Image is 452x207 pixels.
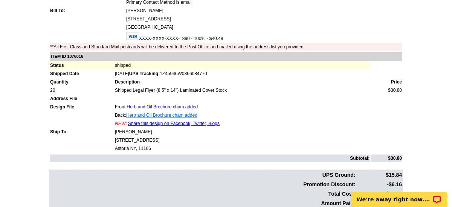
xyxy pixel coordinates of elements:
[126,113,197,118] a: Herb and Oil Brochure cham added
[115,128,370,136] td: [PERSON_NAME]
[50,128,114,136] td: Ship To:
[50,78,114,86] td: Quantity
[115,62,370,69] td: shipped
[371,87,402,94] td: $30.80
[50,52,402,61] td: ITEM ID 1076016
[115,111,370,119] td: Back:
[115,145,370,152] td: Astoria NY, 11106
[127,104,198,110] a: Herb and Oil Brochure cham added
[50,7,125,14] td: Bill To:
[50,62,114,69] td: Status
[126,23,402,31] td: [GEOGRAPHIC_DATA]
[50,103,114,111] td: Design File
[357,171,402,179] td: $15.84
[50,95,114,102] td: Address File
[50,70,114,77] td: Shipped Date
[115,103,370,111] td: Front:
[126,32,402,42] td: XXXX-XXXX-XXXX-1890 - 100% - $40.48
[50,180,356,189] td: Promotion Discount:
[129,71,160,76] strong: UPS Tracking:
[115,136,370,144] td: [STREET_ADDRESS]
[115,70,370,77] td: [DATE]
[50,154,370,162] td: Subtotal:
[346,183,452,207] iframe: LiveChat chat widget
[371,78,402,86] td: Price
[357,180,402,189] td: -$6.16
[126,15,402,23] td: [STREET_ADDRESS]
[371,154,402,162] td: $30.80
[115,78,370,86] td: Description
[50,190,356,198] td: Total Cost:
[50,43,402,51] td: **All First Class and Standard Mail postcards will be delivered to the Post Office and mailed usi...
[126,7,402,14] td: [PERSON_NAME]
[50,87,114,94] td: 20
[126,32,139,40] img: visa.gif
[115,121,127,126] span: NEW:
[50,171,356,179] td: UPS Ground:
[115,87,370,94] td: Shipped Legal Flyer (8.5" x 14") Laminated Cover Stock
[128,121,220,126] a: Share this design on Facebook, Twitter, Blogs
[129,71,207,76] span: 1Z45946W0366084770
